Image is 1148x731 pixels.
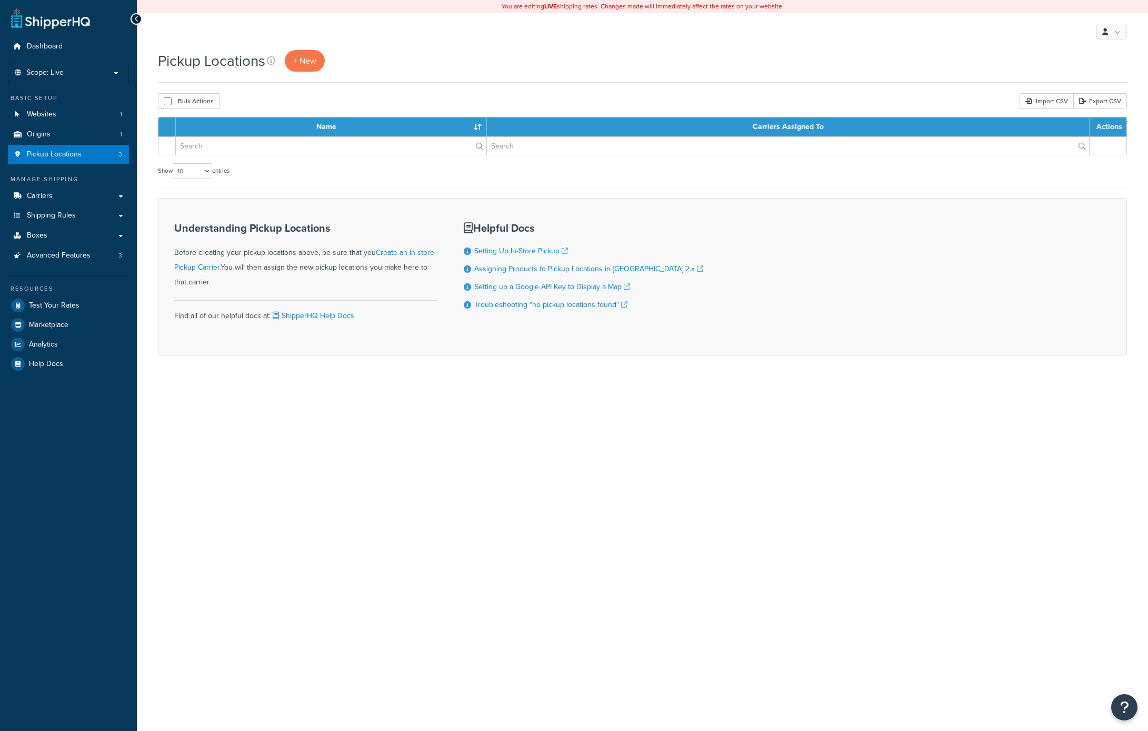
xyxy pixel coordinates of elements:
h1: Pickup Locations [158,51,265,71]
span: 3 [118,150,122,159]
a: Boxes [8,226,129,245]
a: Analytics [8,335,129,354]
li: Pickup Locations [8,145,129,164]
h3: Helpful Docs [464,222,703,234]
span: Websites [27,110,56,119]
li: Origins [8,125,129,144]
a: ShipperHQ Help Docs [271,310,354,321]
a: Websites 1 [8,105,129,124]
span: Pickup Locations [27,150,82,159]
span: 1 [120,130,122,139]
div: Resources [8,284,129,293]
span: 3 [118,251,122,260]
b: LIVE [544,2,557,11]
button: Bulk Actions [158,93,219,109]
a: Advanced Features 3 [8,246,129,265]
a: Setting up a Google API Key to Display a Map [474,281,630,292]
a: Export CSV [1073,93,1127,109]
a: ShipperHQ Home [11,8,90,29]
a: Assigning Products to Pickup Locations in [GEOGRAPHIC_DATA] 2.x [474,263,703,274]
h3: Understanding Pickup Locations [174,222,437,234]
span: Help Docs [29,360,63,369]
a: Help Docs [8,354,129,373]
th: Carriers Assigned To [487,117,1090,136]
button: Open Resource Center [1111,694,1137,720]
th: Actions [1090,117,1126,136]
div: Import CSV [1020,93,1073,109]
a: Carriers [8,186,129,206]
select: Showentries [173,163,212,179]
a: Troubleshooting "no pickup locations found" [474,299,627,310]
span: Test Your Rates [29,301,79,310]
span: Boxes [27,231,47,240]
span: Advanced Features [27,251,91,260]
span: Shipping Rules [27,211,76,220]
a: Dashboard [8,37,129,56]
input: Search [487,137,1089,155]
div: Manage Shipping [8,175,129,184]
span: 1 [120,110,122,119]
span: Scope: Live [26,68,64,77]
span: Marketplace [29,321,68,330]
div: Basic Setup [8,94,129,103]
li: Advanced Features [8,246,129,265]
div: Find all of our helpful docs at: [174,300,437,323]
span: + New [293,55,316,67]
span: Origins [27,130,51,139]
a: Pickup Locations 3 [8,145,129,164]
th: Name [176,117,487,136]
span: Analytics [29,340,58,349]
li: Websites [8,105,129,124]
div: Before creating your pickup locations above, be sure that you You will then assign the new pickup... [174,222,437,290]
span: Dashboard [27,42,63,51]
a: Shipping Rules [8,206,129,225]
a: + New [285,50,325,72]
label: Show entries [158,163,229,179]
input: Search [176,137,486,155]
a: Origins 1 [8,125,129,144]
a: Test Your Rates [8,296,129,315]
a: Marketplace [8,315,129,334]
a: Setting Up In-Store Pickup [474,245,568,256]
span: Carriers [27,192,53,201]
